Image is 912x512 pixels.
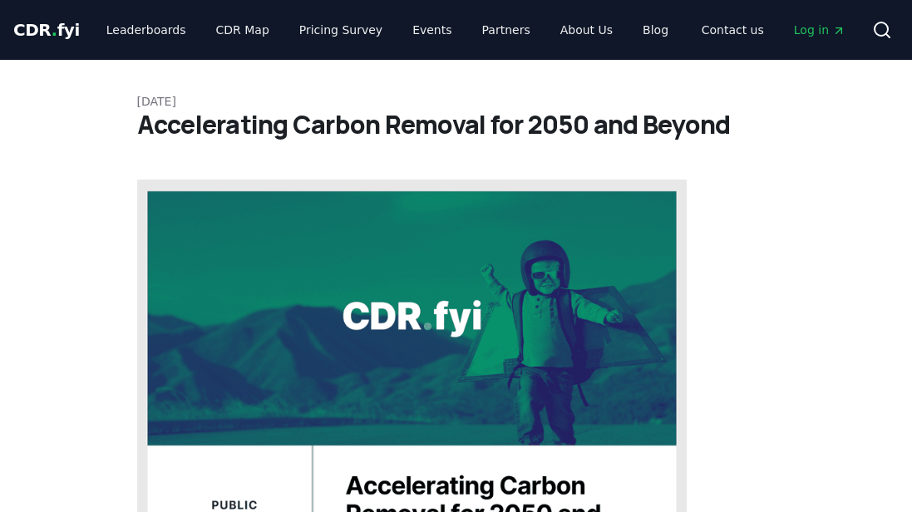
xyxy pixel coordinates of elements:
[203,15,283,45] a: CDR Map
[688,15,859,45] nav: Main
[137,93,776,110] p: [DATE]
[469,15,544,45] a: Partners
[399,15,465,45] a: Events
[93,15,200,45] a: Leaderboards
[137,110,776,140] h1: Accelerating Carbon Removal for 2050 and Beyond
[547,15,626,45] a: About Us
[781,15,859,45] a: Log in
[688,15,777,45] a: Contact us
[13,20,80,40] span: CDR fyi
[93,15,682,45] nav: Main
[629,15,682,45] a: Blog
[13,18,80,42] a: CDR.fyi
[286,15,396,45] a: Pricing Survey
[52,20,57,40] span: .
[794,22,845,38] span: Log in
